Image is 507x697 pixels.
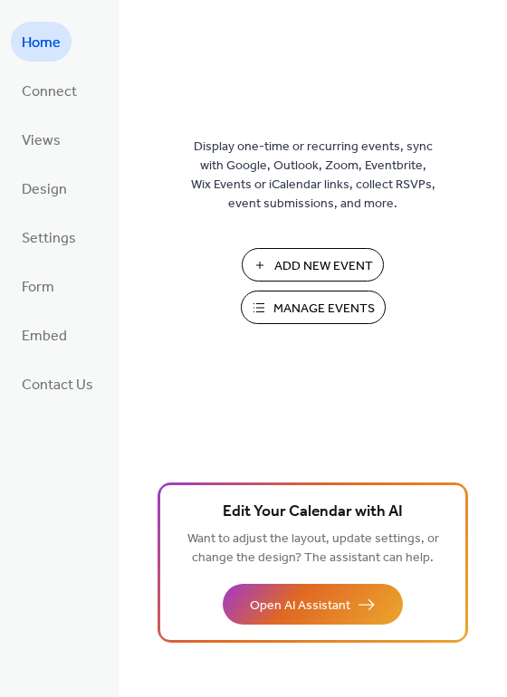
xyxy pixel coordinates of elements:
span: Manage Events [273,300,375,319]
a: Embed [11,315,78,355]
a: Views [11,119,72,159]
span: Open AI Assistant [250,597,350,616]
span: Embed [22,322,67,351]
span: Want to adjust the layout, update settings, or change the design? The assistant can help. [187,527,439,570]
a: Connect [11,71,88,110]
span: Display one-time or recurring events, sync with Google, Outlook, Zoom, Eventbrite, Wix Events or ... [191,138,435,214]
span: Contact Us [22,371,93,400]
a: Form [11,266,65,306]
span: Views [22,127,61,156]
button: Open AI Assistant [223,584,403,625]
button: Add New Event [242,248,384,282]
a: Home [11,22,72,62]
span: Settings [22,224,76,253]
span: Form [22,273,54,302]
span: Design [22,176,67,205]
a: Design [11,168,78,208]
span: Add New Event [274,257,373,276]
a: Settings [11,217,87,257]
span: Home [22,29,61,58]
a: Contact Us [11,364,104,404]
span: Connect [22,78,77,107]
span: Edit Your Calendar with AI [223,500,403,525]
button: Manage Events [241,291,386,324]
